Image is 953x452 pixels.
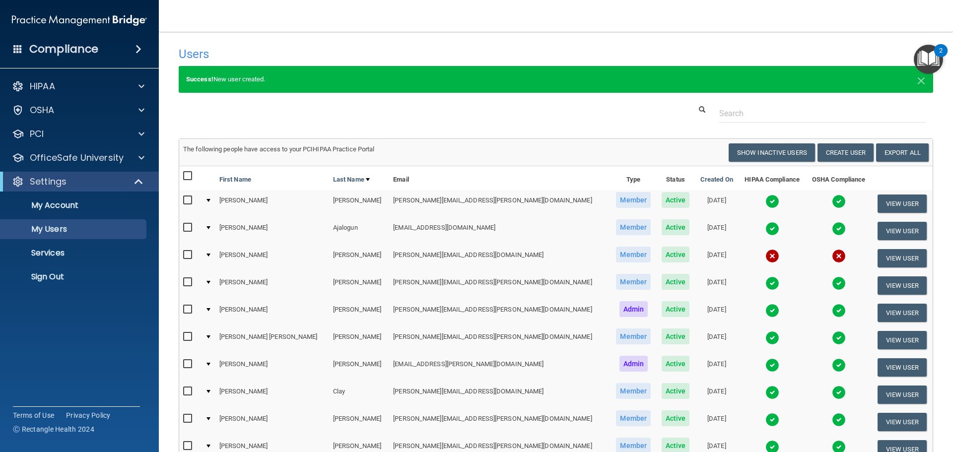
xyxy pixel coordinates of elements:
img: tick.e7d51cea.svg [765,304,779,318]
td: Ajalogun [329,217,389,245]
td: [PERSON_NAME] [215,217,329,245]
td: [PERSON_NAME][EMAIL_ADDRESS][PERSON_NAME][DOMAIN_NAME] [389,299,611,326]
a: Last Name [333,174,370,186]
a: Export All [876,143,929,162]
td: [PERSON_NAME][EMAIL_ADDRESS][PERSON_NAME][DOMAIN_NAME] [389,272,611,299]
td: Clay [329,381,389,408]
th: Type [611,166,656,190]
input: Search [719,104,926,123]
td: [PERSON_NAME][EMAIL_ADDRESS][PERSON_NAME][DOMAIN_NAME] [389,408,611,436]
td: [DATE] [695,326,739,354]
td: [PERSON_NAME] [329,354,389,381]
span: Active [662,410,690,426]
img: cross.ca9f0e7f.svg [832,249,846,263]
span: Active [662,192,690,208]
td: [PERSON_NAME][EMAIL_ADDRESS][DOMAIN_NAME] [389,381,611,408]
span: Active [662,383,690,399]
p: HIPAA [30,80,55,92]
img: tick.e7d51cea.svg [765,413,779,427]
td: [EMAIL_ADDRESS][DOMAIN_NAME] [389,217,611,245]
h4: Users [179,48,613,61]
img: tick.e7d51cea.svg [832,358,846,372]
span: Member [616,328,651,344]
td: [EMAIL_ADDRESS][PERSON_NAME][DOMAIN_NAME] [389,354,611,381]
td: [PERSON_NAME] [329,190,389,217]
img: tick.e7d51cea.svg [832,304,846,318]
a: HIPAA [12,80,144,92]
button: Open Resource Center, 2 new notifications [914,45,943,74]
img: tick.e7d51cea.svg [832,331,846,345]
td: [PERSON_NAME] [329,245,389,272]
img: cross.ca9f0e7f.svg [765,249,779,263]
a: Privacy Policy [66,410,111,420]
td: [PERSON_NAME][EMAIL_ADDRESS][PERSON_NAME][DOMAIN_NAME] [389,190,611,217]
img: tick.e7d51cea.svg [765,331,779,345]
span: Active [662,356,690,372]
a: OSHA [12,104,144,116]
p: Services [6,248,142,258]
p: OfficeSafe University [30,152,124,164]
td: [PERSON_NAME] [329,299,389,326]
img: tick.e7d51cea.svg [832,194,846,208]
span: Active [662,247,690,262]
td: [DATE] [695,217,739,245]
td: [DATE] [695,381,739,408]
th: Status [656,166,695,190]
p: Settings [30,176,67,188]
button: View User [878,331,927,349]
span: Member [616,192,651,208]
p: PCI [30,128,44,140]
span: The following people have access to your PCIHIPAA Practice Portal [183,145,375,153]
button: View User [878,413,927,431]
td: [PERSON_NAME] [215,354,329,381]
td: [PERSON_NAME] [PERSON_NAME] [215,326,329,354]
td: [DATE] [695,408,739,436]
span: Member [616,383,651,399]
span: Active [662,301,690,317]
button: View User [878,386,927,404]
td: [PERSON_NAME] [215,408,329,436]
button: Show Inactive Users [729,143,815,162]
a: First Name [219,174,251,186]
p: OSHA [30,104,55,116]
span: Member [616,247,651,262]
img: tick.e7d51cea.svg [832,222,846,236]
p: My Account [6,200,142,210]
img: tick.e7d51cea.svg [765,276,779,290]
div: 2 [939,51,943,64]
td: [PERSON_NAME] [329,272,389,299]
h4: Compliance [29,42,98,56]
a: OfficeSafe University [12,152,144,164]
button: View User [878,276,927,295]
th: HIPAA Compliance [739,166,806,190]
button: View User [878,194,927,213]
span: Admin [619,301,648,317]
td: [PERSON_NAME] [329,408,389,436]
img: PMB logo [12,10,147,30]
th: OSHA Compliance [806,166,871,190]
img: tick.e7d51cea.svg [832,386,846,399]
img: tick.e7d51cea.svg [765,194,779,208]
span: Member [616,274,651,290]
span: Active [662,219,690,235]
th: Email [389,166,611,190]
img: tick.e7d51cea.svg [765,358,779,372]
img: tick.e7d51cea.svg [765,222,779,236]
span: Admin [619,356,648,372]
strong: Success! [186,75,213,83]
td: [DATE] [695,190,739,217]
td: [DATE] [695,272,739,299]
span: Ⓒ Rectangle Health 2024 [13,424,94,434]
p: My Users [6,224,142,234]
div: New user created. [179,66,933,93]
td: [PERSON_NAME] [215,299,329,326]
button: View User [878,222,927,240]
td: [PERSON_NAME] [329,326,389,354]
a: Created On [700,174,733,186]
img: tick.e7d51cea.svg [832,413,846,427]
a: Settings [12,176,144,188]
button: Close [917,73,926,85]
td: [DATE] [695,354,739,381]
button: View User [878,304,927,322]
td: [DATE] [695,245,739,272]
